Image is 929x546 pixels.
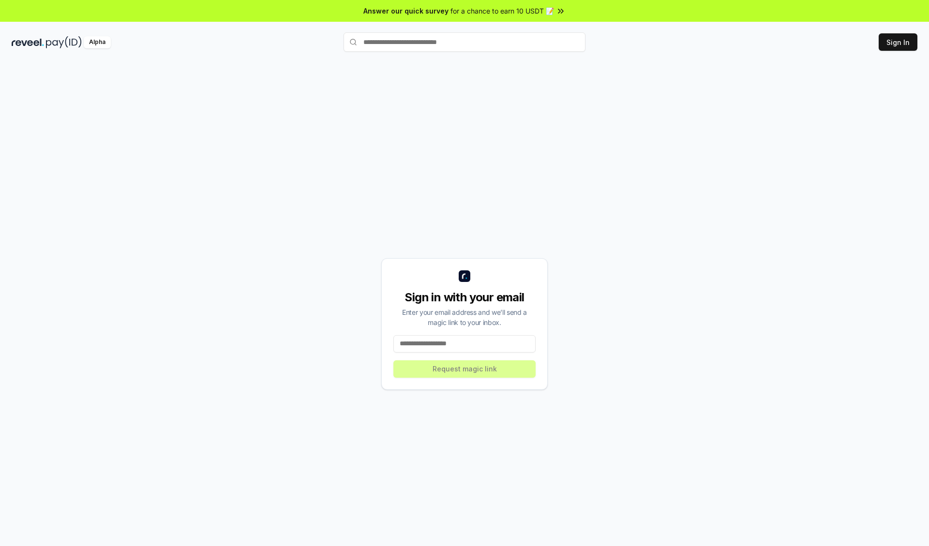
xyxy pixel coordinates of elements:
img: reveel_dark [12,36,44,48]
span: Answer our quick survey [363,6,449,16]
img: logo_small [459,270,470,282]
div: Sign in with your email [393,290,536,305]
span: for a chance to earn 10 USDT 📝 [450,6,554,16]
img: pay_id [46,36,82,48]
div: Enter your email address and we’ll send a magic link to your inbox. [393,307,536,327]
div: Alpha [84,36,111,48]
button: Sign In [879,33,917,51]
